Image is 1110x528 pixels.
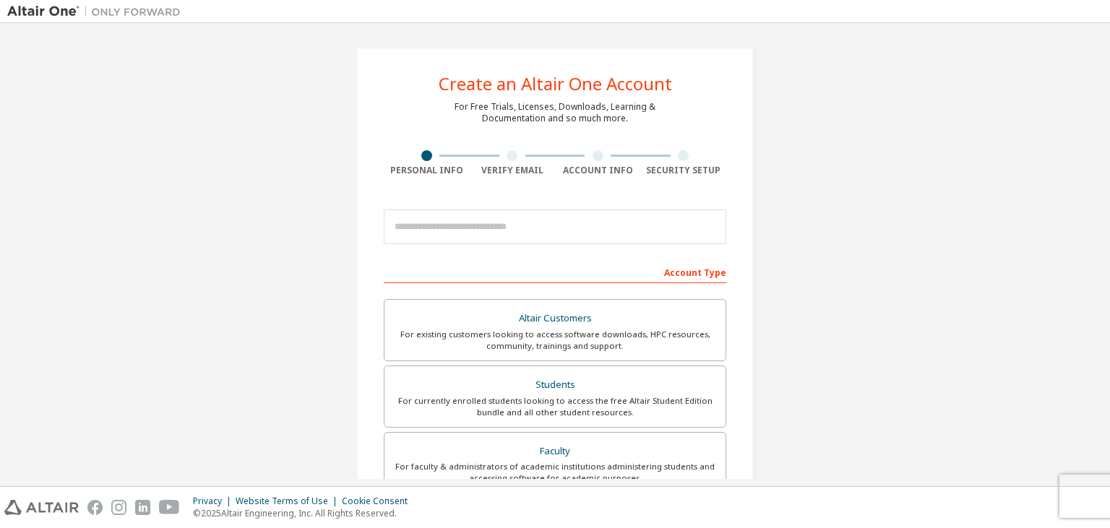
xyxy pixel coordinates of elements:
div: Create an Altair One Account [439,75,672,92]
img: altair_logo.svg [4,500,79,515]
img: linkedin.svg [135,500,150,515]
img: Altair One [7,4,188,19]
img: youtube.svg [159,500,180,515]
div: Verify Email [470,165,556,176]
div: Cookie Consent [342,495,416,507]
div: For faculty & administrators of academic institutions administering students and accessing softwa... [393,461,717,484]
div: Students [393,375,717,395]
div: Privacy [193,495,236,507]
div: Website Terms of Use [236,495,342,507]
div: For currently enrolled students looking to access the free Altair Student Edition bundle and all ... [393,395,717,418]
div: Account Type [384,260,726,283]
div: Faculty [393,441,717,462]
img: instagram.svg [111,500,126,515]
div: For existing customers looking to access software downloads, HPC resources, community, trainings ... [393,329,717,352]
img: facebook.svg [87,500,103,515]
div: Account Info [555,165,641,176]
p: © 2025 Altair Engineering, Inc. All Rights Reserved. [193,507,416,519]
div: Altair Customers [393,308,717,329]
div: Security Setup [641,165,727,176]
div: For Free Trials, Licenses, Downloads, Learning & Documentation and so much more. [455,101,655,124]
div: Personal Info [384,165,470,176]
